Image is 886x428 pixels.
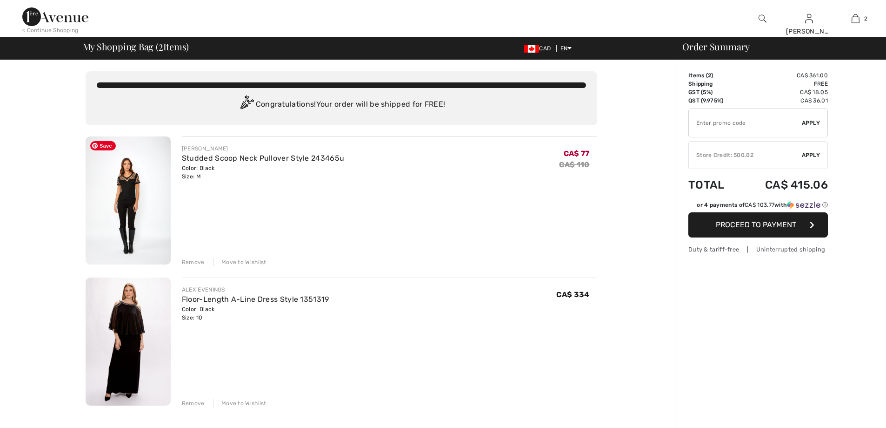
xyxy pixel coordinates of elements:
[560,45,572,52] span: EN
[559,160,589,169] s: CA$ 110
[86,136,171,265] img: Studded Scoop Neck Pullover Style 243465u
[22,26,79,34] div: < Continue Shopping
[716,220,796,229] span: Proceed to Payment
[182,258,205,266] div: Remove
[802,119,820,127] span: Apply
[90,141,116,150] span: Save
[708,72,711,79] span: 2
[759,13,766,24] img: search the website
[182,295,329,304] a: Floor-Length A-Line Dress Style 1351319
[182,154,344,163] a: Studded Scoop Neck Pullover Style 243465u
[805,14,813,23] a: Sign In
[833,13,878,24] a: 2
[159,40,163,52] span: 2
[22,7,88,26] img: 1ère Avenue
[864,14,867,23] span: 2
[852,13,859,24] img: My Bag
[83,42,189,51] span: My Shopping Bag ( Items)
[688,201,828,212] div: or 4 payments ofCA$ 103.77withSezzle Click to learn more about Sezzle
[688,80,739,88] td: Shipping
[556,290,589,299] span: CA$ 334
[213,258,266,266] div: Move to Wishlist
[689,151,802,159] div: Store Credit: 500.02
[237,95,256,114] img: Congratulation2.svg
[689,109,802,137] input: Promo code
[688,88,739,96] td: GST (5%)
[182,144,344,153] div: [PERSON_NAME]
[805,13,813,24] img: My Info
[739,96,828,105] td: CA$ 36.01
[786,27,832,36] div: [PERSON_NAME]
[688,71,739,80] td: Items ( )
[688,96,739,105] td: QST (9.975%)
[688,212,828,238] button: Proceed to Payment
[524,45,539,53] img: Canadian Dollar
[688,169,739,201] td: Total
[564,149,590,158] span: CA$ 77
[697,201,828,209] div: or 4 payments of with
[688,245,828,254] div: Duty & tariff-free | Uninterrupted shipping
[739,88,828,96] td: CA$ 18.05
[745,202,774,208] span: CA$ 103.77
[86,278,171,406] img: Floor-Length A-Line Dress Style 1351319
[182,164,344,181] div: Color: Black Size: M
[739,169,828,201] td: CA$ 415.06
[802,151,820,159] span: Apply
[739,71,828,80] td: CA$ 361.00
[524,45,554,52] span: CAD
[787,201,820,209] img: Sezzle
[182,285,329,294] div: ALEX EVENINGS
[213,399,266,408] div: Move to Wishlist
[182,305,329,322] div: Color: Black Size: 10
[97,95,586,114] div: Congratulations! Your order will be shipped for FREE!
[739,80,828,88] td: Free
[182,399,205,408] div: Remove
[671,42,880,51] div: Order Summary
